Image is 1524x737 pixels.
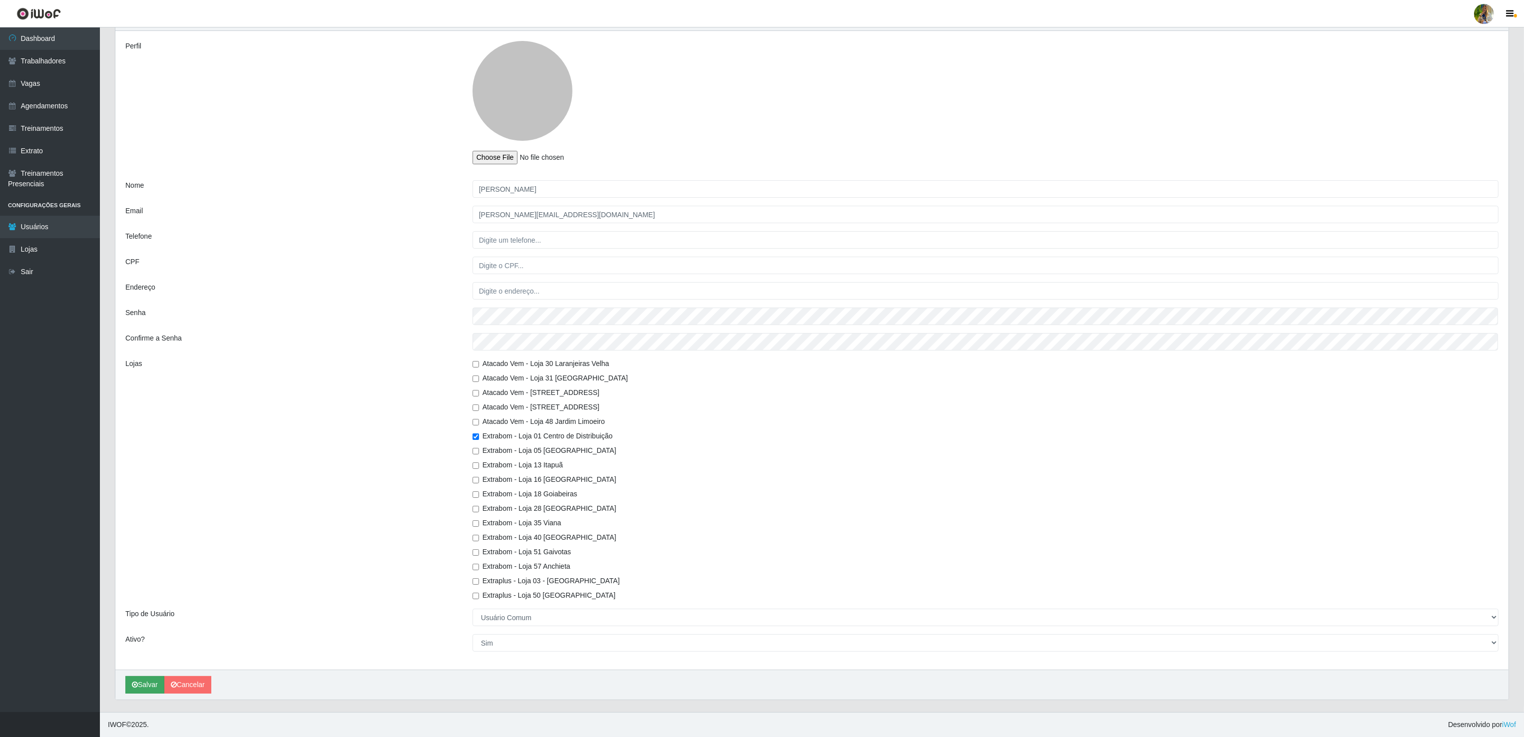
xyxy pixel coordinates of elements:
[164,676,211,694] a: Cancelar
[483,374,628,382] span: Atacado Vem - Loja 31 [GEOGRAPHIC_DATA]
[483,388,599,396] span: Atacado Vem - [STREET_ADDRESS]
[483,417,605,425] span: Atacado Vem - Loja 48 Jardim Limoeiro
[108,721,126,729] span: IWOF
[125,308,145,318] label: Senha
[125,609,174,619] label: Tipo de Usuário
[125,206,143,216] label: Email
[473,491,479,498] input: Extrabom - Loja 18 Goiabeiras
[473,206,1499,223] input: Digite um email...
[483,403,599,411] span: Atacado Vem - [STREET_ADDRESS]
[483,490,577,498] span: Extrabom - Loja 18 Goiabeiras
[483,519,561,527] span: Extrabom - Loja 35 Viana
[125,257,139,267] label: CPF
[473,477,479,483] input: Extrabom - Loja 16 [GEOGRAPHIC_DATA]
[483,446,616,454] span: Extrabom - Loja 05 [GEOGRAPHIC_DATA]
[483,432,613,440] span: Extrabom - Loja 01 Centro de Distribuição
[125,180,144,191] label: Nome
[473,578,479,585] input: Extraplus - Loja 03 - [GEOGRAPHIC_DATA]
[473,506,479,512] input: Extrabom - Loja 28 [GEOGRAPHIC_DATA]
[473,549,479,556] input: Extrabom - Loja 51 Gaivotas
[473,564,479,570] input: Extrabom - Loja 57 Anchieta
[483,548,571,556] span: Extrabom - Loja 51 Gaivotas
[125,676,164,694] button: Salvar
[473,375,479,382] input: Atacado Vem - Loja 31 [GEOGRAPHIC_DATA]
[1448,720,1516,730] span: Desenvolvido por
[108,720,149,730] span: © 2025 .
[483,591,615,599] span: Extraplus - Loja 50 [GEOGRAPHIC_DATA]
[125,359,142,369] label: Lojas
[125,231,152,242] label: Telefone
[483,504,616,512] span: Extrabom - Loja 28 [GEOGRAPHIC_DATA]
[473,257,1499,274] input: Digite o CPF...
[125,41,141,51] label: Perfil
[473,462,479,469] input: Extrabom - Loja 13 Itapuã
[125,333,182,344] label: Confirme a Senha
[473,433,479,440] input: Extrabom - Loja 01 Centro de Distribuição
[125,282,155,293] label: Endereço
[473,535,479,541] input: Extrabom - Loja 40 [GEOGRAPHIC_DATA]
[483,533,616,541] span: Extrabom - Loja 40 [GEOGRAPHIC_DATA]
[473,361,479,368] input: Atacado Vem - Loja 30 Laranjeiras Velha
[473,419,479,425] input: Atacado Vem - Loja 48 Jardim Limoeiro
[473,404,479,411] input: Atacado Vem - [STREET_ADDRESS]
[473,390,479,396] input: Atacado Vem - [STREET_ADDRESS]
[473,231,1499,249] input: Digite um telefone...
[483,475,616,483] span: Extrabom - Loja 16 [GEOGRAPHIC_DATA]
[483,461,563,469] span: Extrabom - Loja 13 Itapuã
[473,282,1499,300] input: Digite o endereço...
[16,7,61,20] img: CoreUI Logo
[483,577,620,585] span: Extraplus - Loja 03 - [GEOGRAPHIC_DATA]
[473,180,1499,198] input: Digite um nome...
[1502,721,1516,729] a: iWof
[473,520,479,527] input: Extrabom - Loja 35 Viana
[483,360,609,368] span: Atacado Vem - Loja 30 Laranjeiras Velha
[473,448,479,454] input: Extrabom - Loja 05 [GEOGRAPHIC_DATA]
[473,593,479,599] input: Extraplus - Loja 50 [GEOGRAPHIC_DATA]
[125,634,145,645] label: Ativo?
[483,562,570,570] span: Extrabom - Loja 57 Anchieta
